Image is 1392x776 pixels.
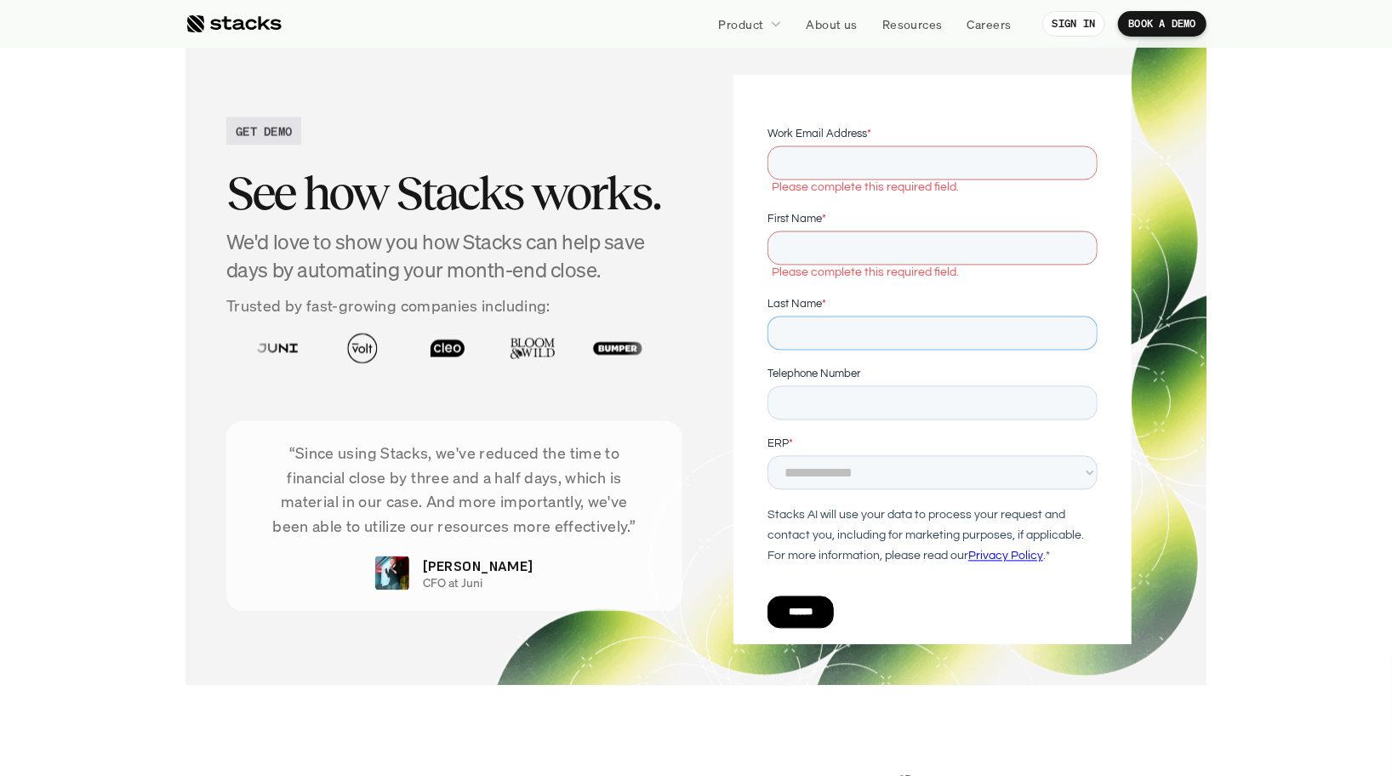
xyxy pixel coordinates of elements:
p: BOOK A DEMO [1128,18,1196,30]
h2: GET DEMO [236,123,292,140]
a: About us [796,9,868,39]
a: Resources [872,9,953,39]
h2: See how Stacks works. [226,168,682,220]
p: SIGN IN [1053,18,1096,30]
p: “Since using Stacks, we've reduced the time to financial close by three and a half days, which is... [252,442,657,539]
p: Careers [967,15,1012,33]
p: CFO at Juni [423,577,482,591]
iframe: Form 0 [767,126,1098,659]
h4: We'd love to show you how Stacks can help save days by automating your month-end close. [226,229,682,286]
a: SIGN IN [1042,11,1106,37]
a: BOOK A DEMO [1118,11,1207,37]
p: Product [719,15,764,33]
a: Careers [957,9,1022,39]
p: About us [807,15,858,33]
p: Trusted by fast-growing companies including: [226,294,682,319]
p: Resources [882,15,943,33]
p: [PERSON_NAME] [423,556,533,577]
